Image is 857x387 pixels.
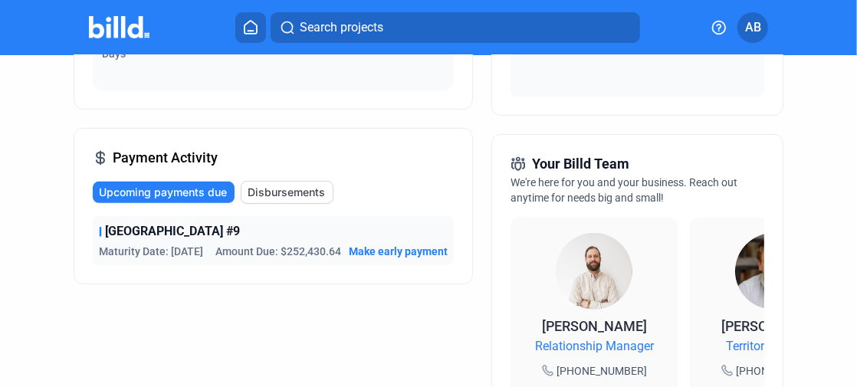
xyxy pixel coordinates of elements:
[271,12,640,43] button: Search projects
[99,244,203,259] span: Maturity Date: [DATE]
[215,244,341,259] span: Amount Due: $252,430.64
[721,318,826,334] span: [PERSON_NAME]
[349,244,448,259] button: Make early payment
[511,176,737,204] span: We're here for you and your business. Reach out anytime for needs big and small!
[557,363,647,379] span: [PHONE_NUMBER]
[735,233,812,310] img: Territory Manager
[535,337,654,356] span: Relationship Manager
[93,182,235,203] button: Upcoming payments due
[737,12,768,43] button: AB
[248,185,325,200] span: Disbursements
[241,181,333,204] button: Disbursements
[89,16,149,38] img: Billd Company Logo
[99,185,227,200] span: Upcoming payments due
[726,337,822,356] span: Territory Manager
[105,222,240,241] span: [GEOGRAPHIC_DATA] #9
[300,18,383,37] span: Search projects
[532,153,629,175] span: Your Billd Team
[113,147,218,169] span: Payment Activity
[556,233,632,310] img: Relationship Manager
[745,18,761,37] span: AB
[736,363,826,379] span: [PHONE_NUMBER]
[542,318,647,334] span: [PERSON_NAME]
